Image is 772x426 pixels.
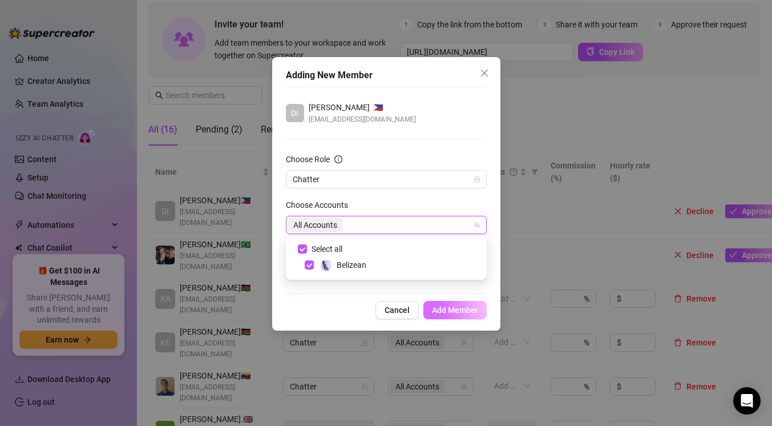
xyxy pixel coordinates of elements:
[423,301,487,319] button: Add Member
[474,176,480,183] span: lock
[432,306,478,315] span: Add Member
[309,101,370,114] span: [PERSON_NAME]
[293,171,480,188] span: Chatter
[475,69,494,78] span: Close
[291,107,298,119] span: DI
[307,243,347,255] span: Select all
[309,114,416,125] span: [EMAIL_ADDRESS][DOMAIN_NAME]
[321,260,332,271] img: Belizean
[474,222,480,228] span: team
[288,218,342,232] span: All Accounts
[475,64,494,82] button: Close
[286,153,330,166] div: Choose Role
[286,199,355,211] label: Choose Accounts
[337,260,366,270] span: Belizean
[334,155,342,163] span: info-circle
[375,301,419,319] button: Cancel
[293,219,337,231] span: All Accounts
[309,101,416,114] div: 🇵🇭
[733,387,761,415] div: Open Intercom Messenger
[305,260,314,270] span: Select tree node
[385,306,410,315] span: Cancel
[480,69,489,78] span: close
[286,69,487,82] div: Adding New Member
